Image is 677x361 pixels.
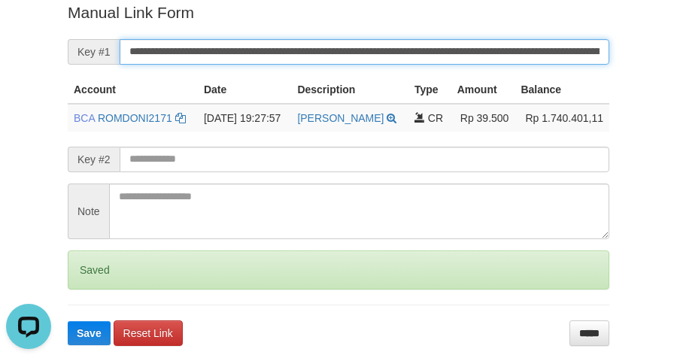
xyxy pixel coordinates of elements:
[68,321,111,345] button: Save
[77,327,102,339] span: Save
[408,76,451,104] th: Type
[68,39,120,65] span: Key #1
[297,112,384,124] a: [PERSON_NAME]
[68,2,609,23] p: Manual Link Form
[68,147,120,172] span: Key #2
[515,104,609,132] td: Rp 1.740.401,11
[74,112,95,124] span: BCA
[175,112,186,124] a: Copy ROMDONI2171 to clipboard
[123,327,173,339] span: Reset Link
[6,6,51,51] button: Open LiveChat chat widget
[68,76,198,104] th: Account
[198,76,291,104] th: Date
[68,184,109,239] span: Note
[515,76,609,104] th: Balance
[428,112,443,124] span: CR
[451,76,515,104] th: Amount
[98,112,172,124] a: ROMDONI2171
[451,104,515,132] td: Rp 39.500
[114,320,183,346] a: Reset Link
[198,104,291,132] td: [DATE] 19:27:57
[68,250,609,290] div: Saved
[291,76,408,104] th: Description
